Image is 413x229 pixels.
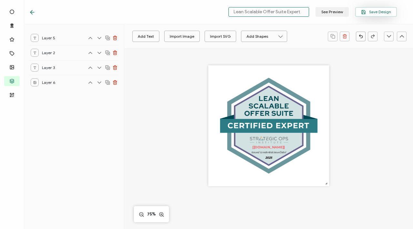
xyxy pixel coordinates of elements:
[170,31,194,42] div: Import Image
[316,7,349,17] button: See Preview
[42,78,61,86] span: Layer 6
[42,49,61,57] span: Layer 2
[209,66,328,186] img: 059a479c-5fea-409c-ab8b-854662f50259.png
[132,31,159,42] button: Add Text
[361,10,391,15] span: Save Design
[355,7,397,17] button: Save Design
[210,31,231,42] div: Import SVG
[42,64,61,72] span: Layer 3
[251,151,286,154] pre: Issued [credential.issueDate]
[265,156,272,159] pre: 2025
[146,211,157,217] span: 75%
[381,198,413,229] iframe: Chat Widget
[42,34,61,42] span: Layer 5
[228,7,309,17] input: Name your certificate
[241,31,287,42] button: Add Shapes
[252,145,285,149] pre: [[DOMAIN_NAME]]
